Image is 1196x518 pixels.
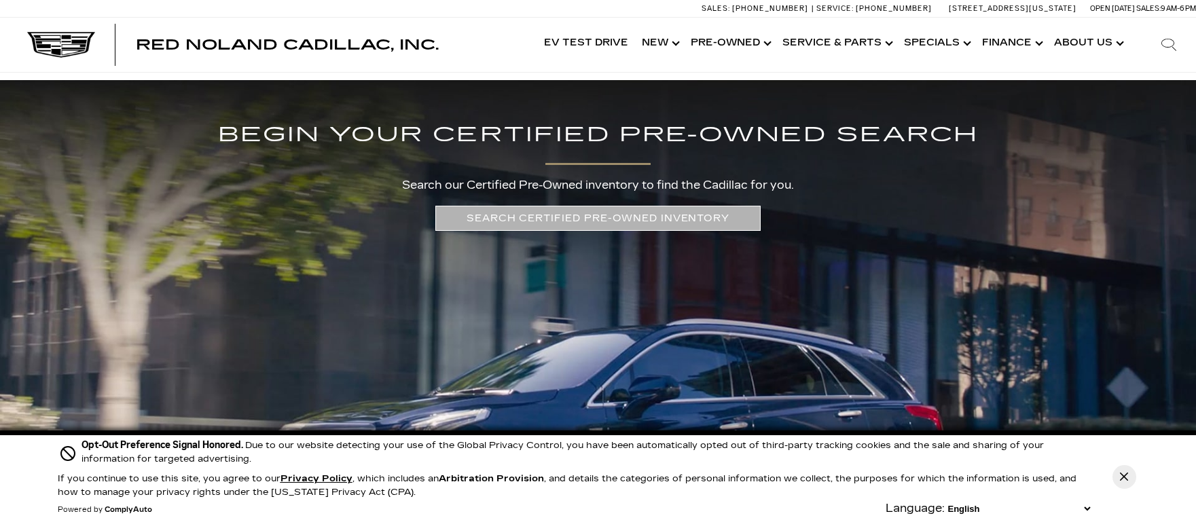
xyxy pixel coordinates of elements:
img: Cadillac Dark Logo with Cadillac White Text [27,32,95,58]
select: Language Select [945,502,1093,515]
u: Privacy Policy [280,473,352,484]
a: Pre-Owned [684,16,776,71]
strong: Arbitration Provision [439,473,544,484]
span: Service: [816,4,854,13]
button: Close Button [1112,465,1136,489]
a: New [635,16,684,71]
span: Open [DATE] [1090,4,1135,13]
a: ComplyAuto [105,506,152,514]
span: Sales: [1136,4,1161,13]
a: EV Test Drive [537,16,635,71]
a: SEARCH CERTIFIED PRE-OWNED INVENTORY [435,206,761,231]
a: Red Noland Cadillac, Inc. [136,38,439,52]
a: Service: [PHONE_NUMBER] [812,5,935,12]
span: [PHONE_NUMBER] [856,4,932,13]
p: If you continue to use this site, you agree to our , which includes an , and details the categori... [58,473,1076,498]
a: Specials [897,16,975,71]
a: Service & Parts [776,16,897,71]
span: [PHONE_NUMBER] [732,4,808,13]
p: Search our Certified Pre-Owned inventory to find the Cadillac for you. [160,176,1036,195]
div: Powered by [58,506,152,514]
a: Finance [975,16,1047,71]
div: Language: [886,503,945,514]
div: Search [1142,18,1196,72]
span: Sales: [702,4,730,13]
h2: BEGIN YOUR CERTIFIED PRE-OWNED SEARCH [160,118,1036,152]
span: 9 AM-6 PM [1161,4,1196,13]
span: Opt-Out Preference Signal Honored . [81,439,245,451]
a: [STREET_ADDRESS][US_STATE] [949,4,1076,13]
a: Sales: [PHONE_NUMBER] [702,5,812,12]
div: Due to our website detecting your use of the Global Privacy Control, you have been automatically ... [81,438,1093,466]
a: About Us [1047,16,1128,71]
span: Red Noland Cadillac, Inc. [136,37,439,53]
